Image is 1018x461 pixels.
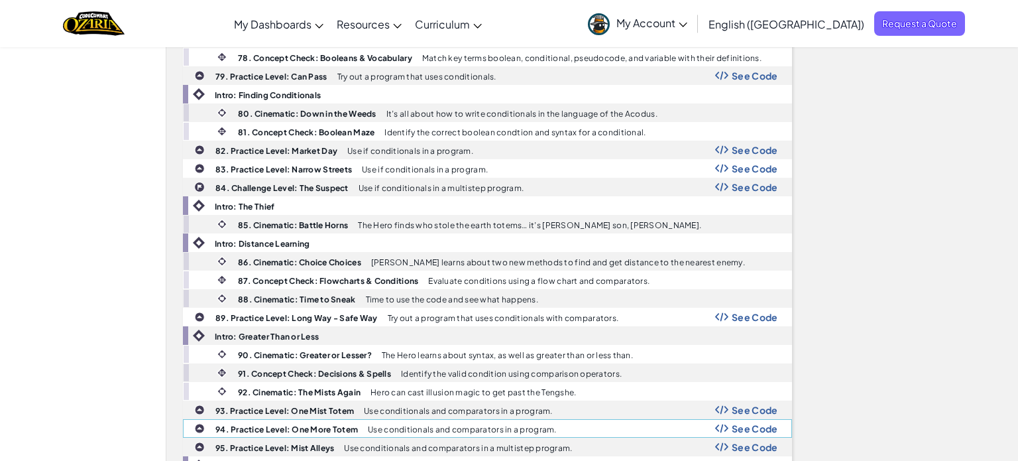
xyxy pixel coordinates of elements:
b: 88. Cinematic: Time to Sneak [238,295,356,304]
p: Evaluate conditions using a flow chart and comparators. [428,277,650,285]
span: See Code [732,70,778,81]
b: 81. Concept Check: Boolean Maze [238,127,374,137]
span: My Account [616,16,687,30]
img: IconPracticeLevel.svg [194,145,205,155]
a: 88. Cinematic: Time to Sneak Time to use the code and see what happens. [183,289,792,308]
b: Intro: The Thief [215,202,274,212]
b: 79. Practice Level: Can Pass [215,72,327,82]
a: 84. Challenge Level: The Suspect Use if conditionals in a multistep program. Show Code Logo See Code [183,178,792,196]
img: Show Code Logo [715,182,728,192]
b: 80. Cinematic: Down in the Weeds [238,109,376,119]
b: 86. Cinematic: Choice Choices [238,257,361,267]
b: 95. Practice Level: Mist Alleys [215,443,334,453]
span: See Code [732,405,778,415]
img: IconCinematic.svg [216,348,228,360]
span: See Code [732,182,778,192]
a: 93. Practice Level: One Mist Totem Use conditionals and comparators in a program. Show Code Logo ... [183,401,792,419]
img: Show Code Logo [715,71,728,80]
img: Show Code Logo [715,442,728,452]
b: 82. Practice Level: Market Day [215,146,337,156]
img: IconInteractive.svg [216,51,228,63]
span: Curriculum [415,17,470,31]
img: Show Code Logo [715,164,728,173]
span: See Code [732,442,778,452]
b: 90. Cinematic: Greater or Lesser? [238,350,372,360]
img: IconInteractive.svg [216,125,228,137]
p: It’s all about how to write conditionals in the language of the Acodus. [386,109,657,118]
p: Try out a program that uses conditionals. [337,72,496,81]
a: 79. Practice Level: Can Pass Try out a program that uses conditionals. Show Code Logo See Code [183,66,792,85]
img: IconIntro.svg [193,237,205,249]
span: See Code [732,145,778,155]
img: IconInteractive.svg [216,367,228,379]
b: 78. Concept Check: Booleans & Vocabulary [238,53,412,63]
b: Intro: Finding Conditionals [215,90,321,100]
img: IconCinematic.svg [216,107,228,119]
span: See Code [732,163,778,174]
img: IconCinematic.svg [216,218,228,230]
img: IconInteractive.svg [216,274,228,286]
p: Use conditionals and comparators in a multistep program. [344,444,572,452]
p: Use if conditionals in a multistep program. [359,184,524,192]
p: Match key terms boolean, conditional, pseudocode, and variable with their definitions. [422,54,762,62]
p: [PERSON_NAME] learns about two new methods to find and get distance to the nearest enemy. [371,258,745,267]
img: IconPracticeLevel.svg [194,312,205,322]
img: Show Code Logo [715,424,728,433]
a: 87. Concept Check: Flowcharts & Conditions Evaluate conditions using a flow chart and comparators. [183,271,792,289]
img: IconIntro.svg [193,88,205,100]
img: IconPracticeLevel.svg [194,163,205,174]
img: IconIntro.svg [193,200,205,212]
img: Home [63,10,125,37]
img: avatar [588,13,610,35]
span: See Code [732,423,778,434]
b: 93. Practice Level: One Mist Totem [215,406,354,416]
p: Identify the valid condition using comparison operators. [401,369,622,378]
img: Show Code Logo [715,145,728,155]
span: Resources [337,17,390,31]
b: 83. Practice Level: Narrow Streets [215,165,352,174]
b: 87. Concept Check: Flowcharts & Conditions [238,276,418,286]
b: 85. Cinematic: Battle Horns [238,220,348,230]
span: My Dashboards [234,17,311,31]
img: IconPracticeLevel.svg [194,405,205,415]
p: Identify the correct boolean condtion and syntax for a conditional. [384,128,646,137]
a: 86. Cinematic: Choice Choices [PERSON_NAME] learns about two new methods to find and get distance... [183,252,792,271]
a: 91. Concept Check: Decisions & Spells Identify the valid condition using comparison operators. [183,363,792,382]
img: IconCinematic.svg [216,255,228,267]
img: Show Code Logo [715,312,728,322]
p: Use conditionals and comparators in a program. [368,425,556,434]
p: Hero can cast illusion magic to get past the Tengshe. [370,388,576,397]
p: Try out a program that uses conditionals with comparators. [388,314,619,322]
a: 90. Cinematic: Greater or Lesser? The Hero learns about syntax, as well as greater than or less t... [183,345,792,363]
a: 82. Practice Level: Market Day Use if conditionals in a program. Show Code Logo See Code [183,141,792,159]
a: English ([GEOGRAPHIC_DATA]) [702,6,871,42]
p: Use if conditionals in a program. [362,165,488,174]
a: 83. Practice Level: Narrow Streets Use if conditionals in a program. Show Code Logo See Code [183,159,792,178]
img: Show Code Logo [715,405,728,415]
img: IconPracticeLevel.svg [194,423,205,434]
a: 92. Cinematic: The Mists Again Hero can cast illusion magic to get past the Tengshe. [183,382,792,401]
a: 85. Cinematic: Battle Horns The Hero finds who stole the earth totems… it’s [PERSON_NAME] son, [P... [183,215,792,233]
img: IconCinematic.svg [216,385,228,397]
b: 94. Practice Level: One More Totem [215,425,358,434]
img: IconPracticeLevel.svg [194,442,205,452]
a: 81. Concept Check: Boolean Maze Identify the correct boolean condtion and syntax for a conditional. [183,122,792,141]
a: 94. Practice Level: One More Totem Use conditionals and comparators in a program. Show Code Logo ... [183,419,792,438]
a: My Dashboards [227,6,330,42]
img: IconPracticeLevel.svg [194,70,205,81]
a: Request a Quote [874,11,965,36]
p: Use if conditionals in a program. [347,147,473,155]
p: The Hero finds who stole the earth totems… it’s [PERSON_NAME] son, [PERSON_NAME]. [358,221,701,230]
p: Use conditionals and comparators in a program. [364,407,552,415]
img: IconCinematic.svg [216,293,228,304]
b: 89. Practice Level: Long Way - Safe Way [215,313,378,323]
a: Curriculum [408,6,488,42]
b: 91. Concept Check: Decisions & Spells [238,369,391,379]
a: 89. Practice Level: Long Way - Safe Way Try out a program that uses conditionals with comparators... [183,308,792,326]
a: 95. Practice Level: Mist Alleys Use conditionals and comparators in a multistep program. Show Cod... [183,438,792,456]
a: Ozaria by CodeCombat logo [63,10,125,37]
a: 78. Concept Check: Booleans & Vocabulary Match key terms boolean, conditional, pseudocode, and va... [183,48,792,66]
p: Time to use the code and see what happens. [366,295,538,304]
img: IconIntro.svg [193,330,205,342]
